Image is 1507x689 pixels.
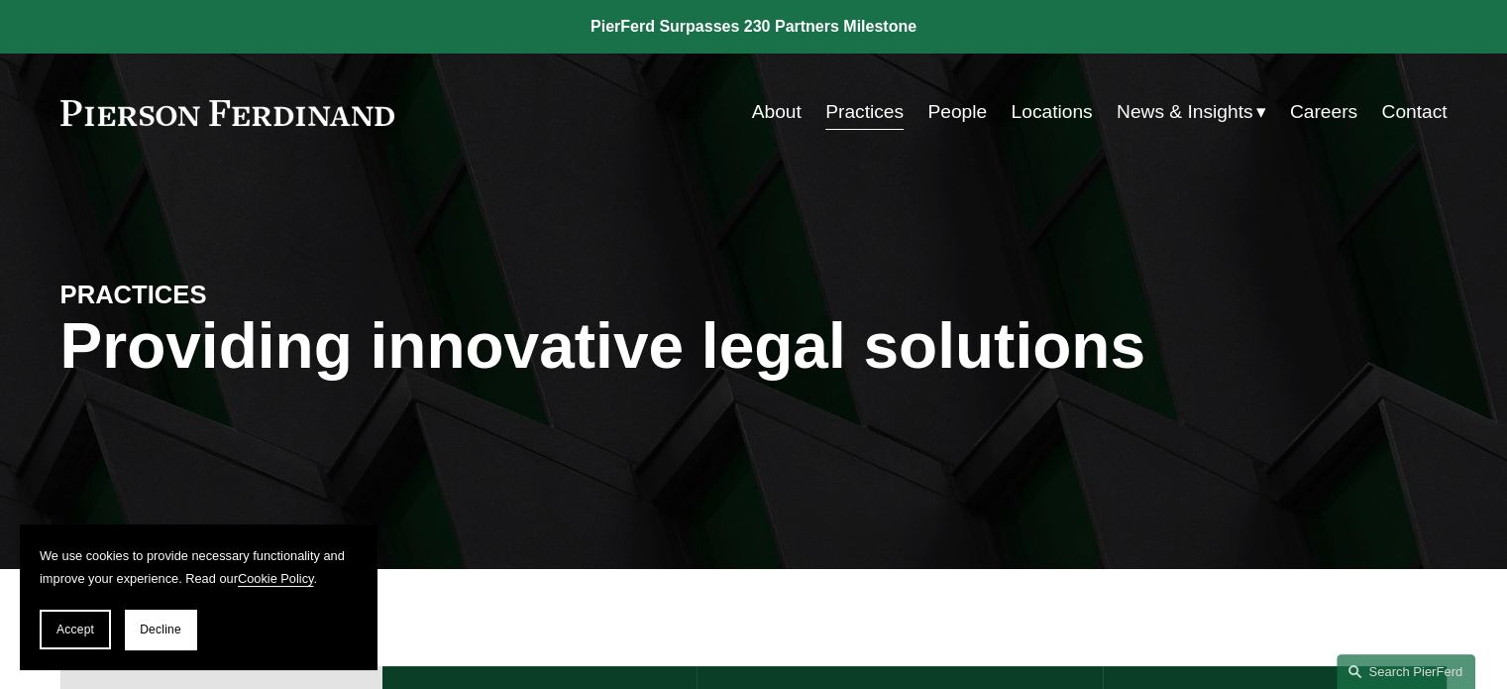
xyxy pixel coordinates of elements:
span: News & Insights [1117,95,1253,130]
a: Cookie Policy [238,571,314,586]
p: We use cookies to provide necessary functionality and improve your experience. Read our . [40,544,357,590]
a: folder dropdown [1117,93,1266,131]
button: Decline [125,610,196,649]
h4: PRACTICES [60,279,407,310]
a: About [752,93,802,131]
a: Locations [1011,93,1092,131]
h1: Providing innovative legal solutions [60,310,1448,383]
a: Contact [1381,93,1447,131]
span: Accept [56,623,94,636]
span: Decline [140,623,181,636]
a: People [927,93,987,131]
button: Accept [40,610,111,649]
a: Practices [825,93,904,131]
a: Careers [1290,93,1357,131]
a: Search this site [1337,654,1475,689]
section: Cookie banner [20,524,377,669]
